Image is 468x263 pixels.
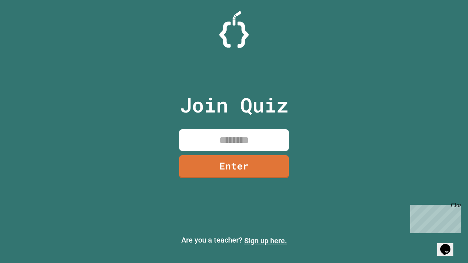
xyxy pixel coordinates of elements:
iframe: chat widget [407,202,461,233]
a: Sign up here. [244,236,287,245]
p: Are you a teacher? [6,235,462,246]
iframe: chat widget [437,234,461,256]
p: Join Quiz [180,90,288,120]
a: Enter [179,155,289,178]
div: Chat with us now!Close [3,3,50,46]
img: Logo.svg [219,11,249,48]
